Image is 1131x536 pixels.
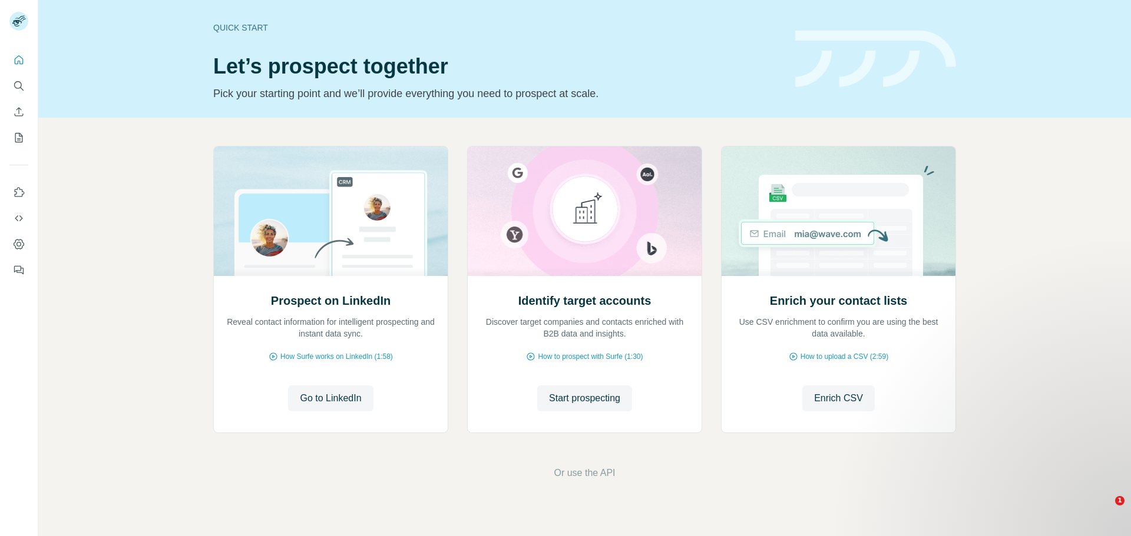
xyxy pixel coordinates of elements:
[801,351,888,362] span: How to upload a CSV (2:59)
[280,351,393,362] span: How Surfe works on LinkedIn (1:58)
[802,385,875,411] button: Enrich CSV
[537,385,632,411] button: Start prospecting
[733,316,944,339] p: Use CSV enrichment to confirm you are using the best data available.
[795,31,956,88] img: banner
[271,292,391,309] h2: Prospect on LinkedIn
[721,147,956,276] img: Enrich your contact lists
[213,22,781,34] div: Quick start
[9,234,28,255] button: Dashboard
[9,49,28,71] button: Quick start
[1115,496,1125,505] span: 1
[213,55,781,78] h1: Let’s prospect together
[9,182,28,203] button: Use Surfe on LinkedIn
[213,147,448,276] img: Prospect on LinkedIn
[479,316,690,339] p: Discover target companies and contacts enriched with B2B data and insights.
[549,391,620,405] span: Start prospecting
[300,391,361,405] span: Go to LinkedIn
[467,147,702,276] img: Identify target accounts
[213,85,781,102] p: Pick your starting point and we’ll provide everything you need to prospect at scale.
[9,127,28,148] button: My lists
[9,101,28,122] button: Enrich CSV
[518,292,652,309] h2: Identify target accounts
[814,391,863,405] span: Enrich CSV
[9,75,28,96] button: Search
[554,466,615,480] button: Or use the API
[770,292,907,309] h2: Enrich your contact lists
[226,316,436,339] p: Reveal contact information for intelligent prospecting and instant data sync.
[538,351,643,362] span: How to prospect with Surfe (1:30)
[288,385,373,411] button: Go to LinkedIn
[9,259,28,281] button: Feedback
[9,208,28,229] button: Use Surfe API
[1091,496,1119,524] iframe: Intercom live chat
